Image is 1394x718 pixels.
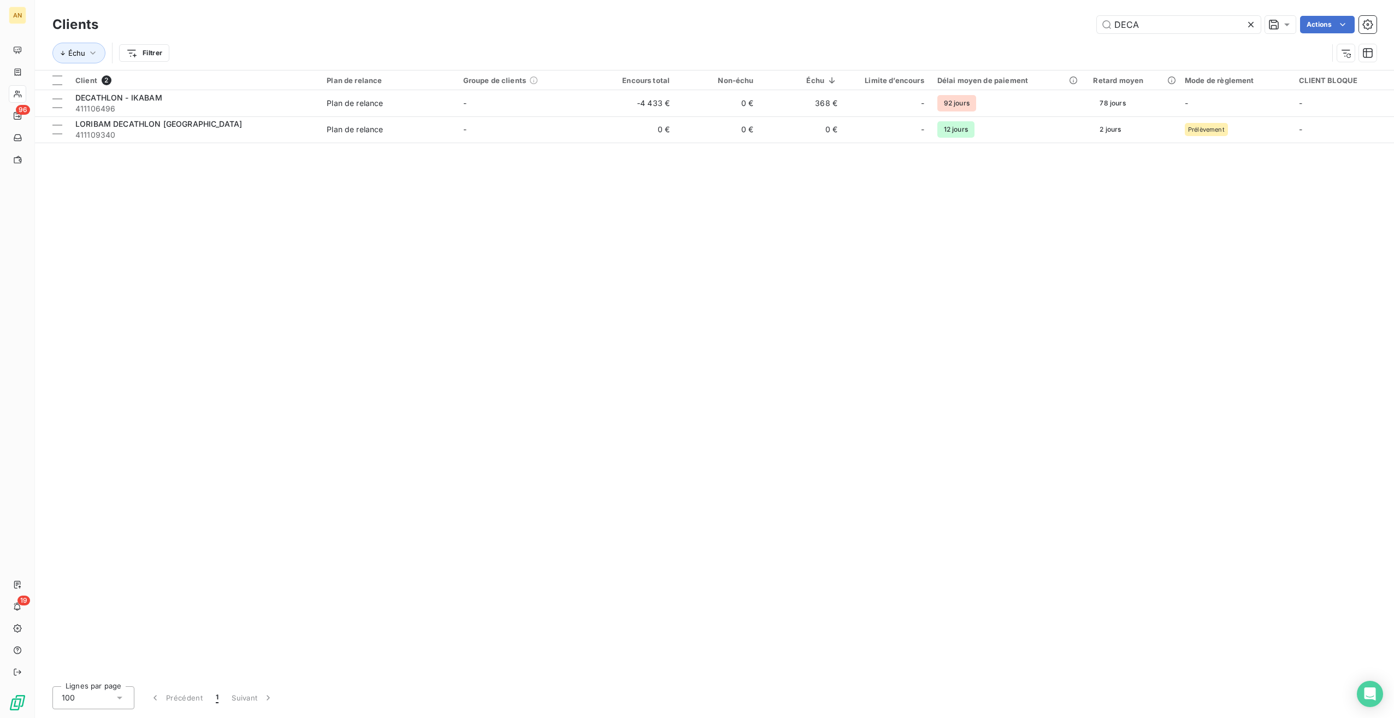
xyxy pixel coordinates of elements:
span: Prélèvement [1188,126,1225,133]
span: - [463,125,466,134]
div: Plan de relance [327,98,383,109]
td: 0 € [593,116,676,143]
a: 96 [9,107,26,125]
div: Plan de relance [327,76,450,85]
div: Encours total [599,76,670,85]
div: CLIENT BLOQUE [1299,76,1387,85]
td: 0 € [676,90,760,116]
div: Non-échu [683,76,753,85]
input: Rechercher [1097,16,1261,33]
span: Client [75,76,97,85]
button: Suivant [225,686,280,709]
span: - [921,124,924,135]
span: 2 jours [1093,121,1127,138]
span: - [921,98,924,109]
span: - [1299,125,1302,134]
span: - [463,98,466,108]
div: Limite d’encours [850,76,924,85]
div: Mode de règlement [1185,76,1286,85]
td: 0 € [760,116,844,143]
span: 100 [62,692,75,703]
td: -4 433 € [593,90,676,116]
img: Logo LeanPay [9,694,26,711]
div: Échu [767,76,837,85]
button: Précédent [143,686,209,709]
span: Groupe de clients [463,76,527,85]
td: 0 € [676,116,760,143]
button: Actions [1300,16,1355,33]
span: - [1185,98,1188,108]
td: 368 € [760,90,844,116]
span: 96 [16,105,30,115]
div: Retard moyen [1093,76,1172,85]
span: - [1299,98,1302,108]
span: 92 jours [937,95,976,111]
div: Plan de relance [327,124,383,135]
h3: Clients [52,15,98,34]
span: 2 [102,75,111,85]
button: Filtrer [119,44,169,62]
span: LORIBAM DECATHLON [GEOGRAPHIC_DATA] [75,119,242,128]
span: 1 [216,692,218,703]
span: 12 jours [937,121,974,138]
button: 1 [209,686,225,709]
span: 411109340 [75,130,314,140]
div: Délai moyen de paiement [937,76,1080,85]
span: 19 [17,596,30,605]
div: Open Intercom Messenger [1357,681,1383,707]
span: DECATHLON - IKABAM [75,93,162,102]
span: 78 jours [1093,95,1132,111]
div: AN [9,7,26,24]
button: Échu [52,43,105,63]
span: Échu [68,49,85,57]
span: 411106496 [75,103,314,114]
